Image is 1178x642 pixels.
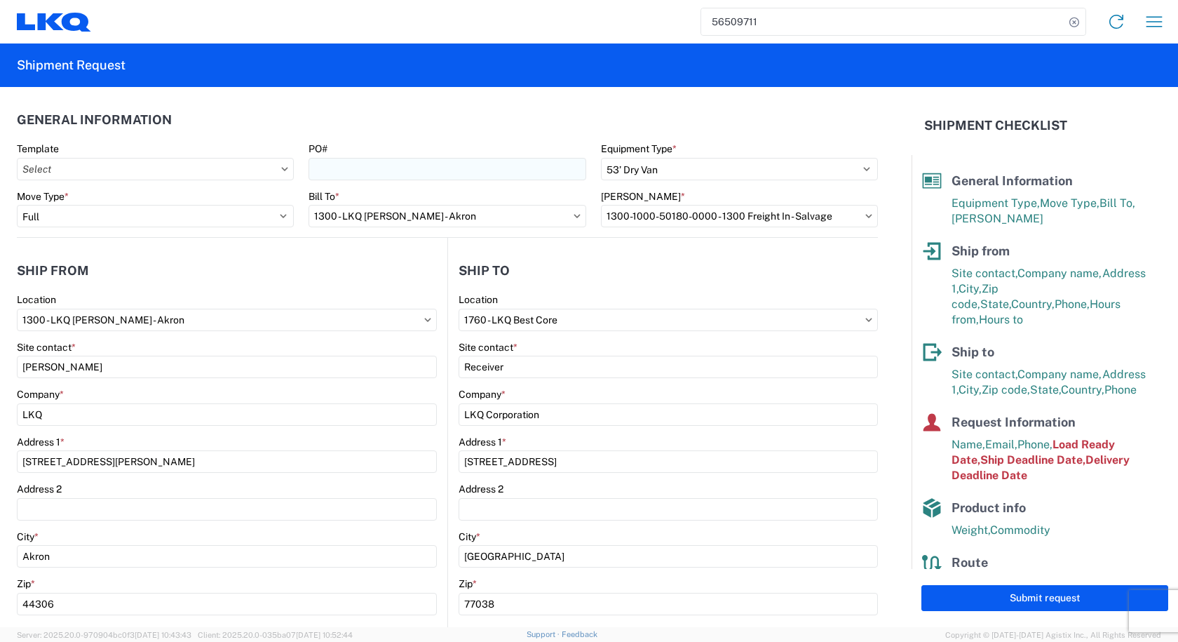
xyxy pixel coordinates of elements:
[1055,297,1090,311] span: Phone,
[459,577,477,590] label: Zip
[952,212,1043,225] span: [PERSON_NAME]
[135,631,191,639] span: [DATE] 10:43:43
[1017,368,1102,381] span: Company name,
[17,190,69,203] label: Move Type
[17,625,46,638] label: State
[17,577,35,590] label: Zip
[17,293,56,306] label: Location
[459,388,506,401] label: Company
[1061,383,1104,396] span: Country,
[198,631,353,639] span: Client: 2025.20.0-035ba07
[459,625,487,638] label: State
[17,341,76,354] label: Site contact
[1104,383,1137,396] span: Phone
[674,625,714,638] label: Country
[1017,438,1052,451] span: Phone,
[982,383,1030,396] span: Zip code,
[309,142,327,155] label: PO#
[945,629,1161,641] span: Copyright © [DATE]-[DATE] Agistix Inc., All Rights Reserved
[459,264,510,278] h2: Ship to
[459,530,480,543] label: City
[1040,196,1099,210] span: Move Type,
[959,282,982,295] span: City,
[562,630,597,638] a: Feedback
[952,500,1026,515] span: Product info
[601,205,878,227] input: Select
[17,631,191,639] span: Server: 2025.20.0-970904bc0f3
[979,313,1023,326] span: Hours to
[17,388,64,401] label: Company
[952,243,1010,258] span: Ship from
[1030,383,1061,396] span: State,
[952,267,1017,280] span: Site contact,
[309,190,339,203] label: Bill To
[1017,267,1102,280] span: Company name,
[952,173,1073,188] span: General Information
[1011,297,1055,311] span: Country,
[921,585,1168,611] button: Submit request
[233,625,273,638] label: Country
[459,293,498,306] label: Location
[924,117,1067,134] h2: Shipment Checklist
[17,309,437,331] input: Select
[952,345,994,359] span: Ship to
[1099,196,1135,210] span: Bill To,
[459,436,506,448] label: Address 1
[17,530,39,543] label: City
[17,142,59,155] label: Template
[17,57,126,74] h2: Shipment Request
[980,297,1011,311] span: State,
[309,205,585,227] input: Select
[17,436,65,448] label: Address 1
[17,483,62,495] label: Address 2
[952,196,1040,210] span: Equipment Type,
[952,523,990,537] span: Weight,
[601,142,677,155] label: Equipment Type
[17,158,294,180] input: Select
[980,453,1085,467] span: Ship Deadline Date,
[985,438,1017,451] span: Email,
[959,383,982,396] span: City,
[459,483,503,495] label: Address 2
[17,264,89,278] h2: Ship from
[952,415,1076,429] span: Request Information
[527,630,562,638] a: Support
[990,523,1050,537] span: Commodity
[17,113,172,127] h2: General Information
[952,555,988,570] span: Route
[701,8,1064,35] input: Shipment, tracking or reference number
[459,341,517,354] label: Site contact
[952,438,985,451] span: Name,
[601,190,685,203] label: [PERSON_NAME]
[459,309,878,331] input: Select
[952,368,1017,381] span: Site contact,
[296,631,353,639] span: [DATE] 10:52:44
